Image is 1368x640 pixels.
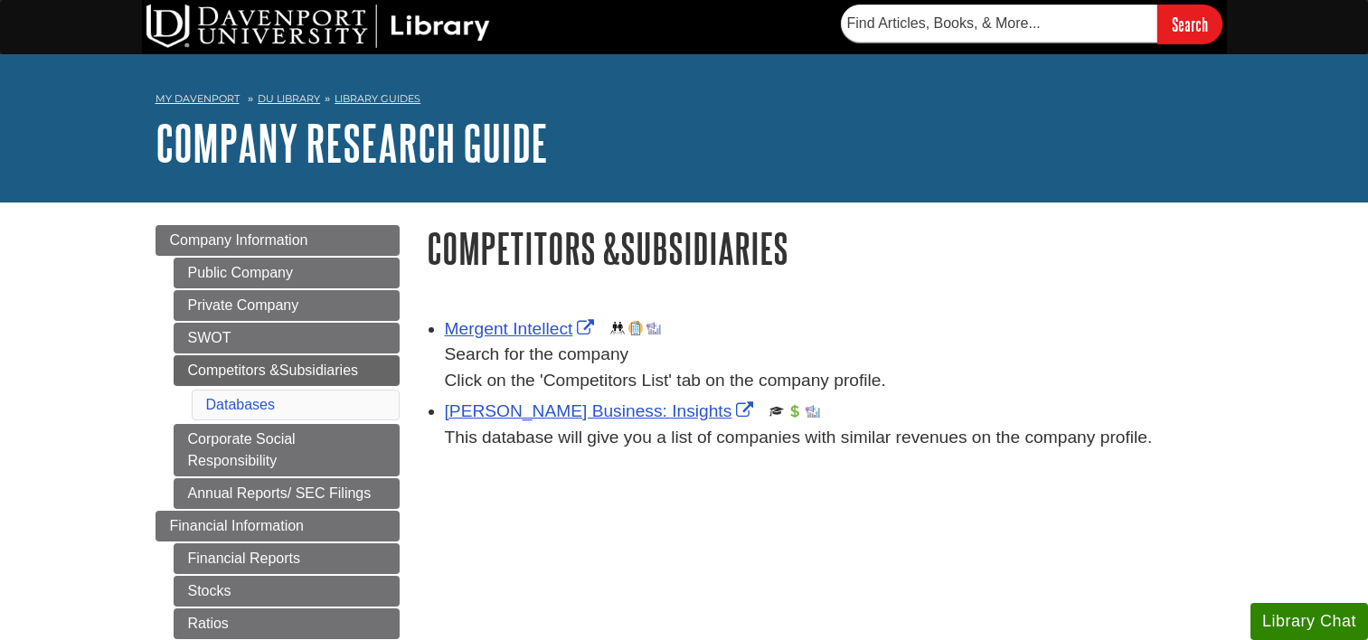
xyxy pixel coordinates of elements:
img: Industry Report [646,321,661,335]
a: Annual Reports/ SEC Filings [174,478,400,509]
a: DU Library [258,92,320,105]
div: Search for the company Click on the 'Competitors List' tab on the company profile. [445,342,1213,394]
span: Company Information [170,232,308,248]
button: Library Chat [1250,603,1368,640]
img: Company Information [628,321,643,335]
img: DU Library [146,5,490,48]
a: Library Guides [335,92,420,105]
a: Financial Information [156,511,400,541]
a: Databases [206,397,276,412]
div: This database will give you a list of companies with similar revenues on the company profile. [445,425,1213,451]
input: Search [1157,5,1222,43]
a: Financial Reports [174,543,400,574]
a: Stocks [174,576,400,607]
a: Company Information [156,225,400,256]
a: SWOT [174,323,400,353]
a: Company Research Guide [156,115,548,171]
nav: breadcrumb [156,87,1213,116]
a: My Davenport [156,91,240,107]
a: Corporate Social Responsibility [174,424,400,476]
img: Scholarly or Peer Reviewed [769,404,784,419]
img: Demographics [610,321,625,335]
img: Financial Report [788,404,802,419]
h1: Competitors &Subsidiaries [427,225,1213,271]
a: Link opens in new window [445,319,599,338]
a: Private Company [174,290,400,321]
input: Find Articles, Books, & More... [841,5,1157,42]
a: Ratios [174,608,400,639]
a: Public Company [174,258,400,288]
span: Financial Information [170,518,305,533]
a: Competitors &Subsidiaries [174,355,400,386]
img: Industry Report [806,404,820,419]
a: Link opens in new window [445,401,759,420]
form: Searches DU Library's articles, books, and more [841,5,1222,43]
